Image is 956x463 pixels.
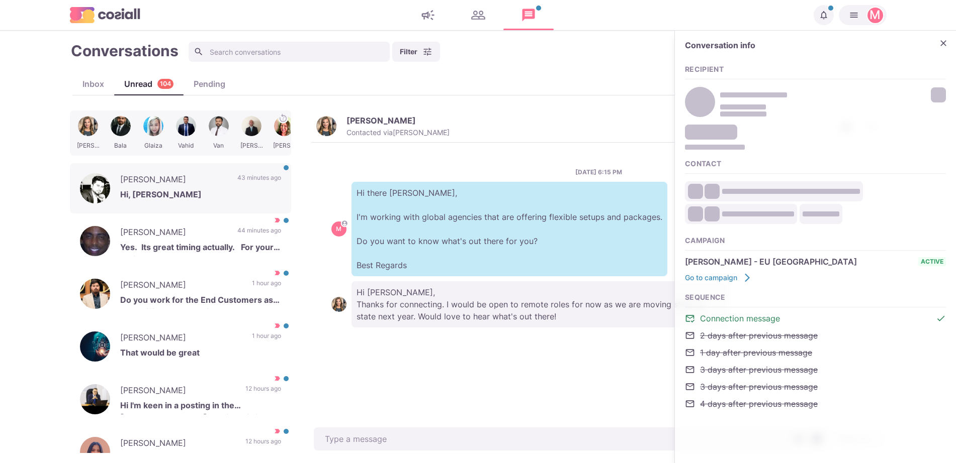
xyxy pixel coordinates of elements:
[245,437,281,452] p: 12 hours ago
[352,281,729,327] p: Hi [PERSON_NAME], Thanks for connecting. I would be open to remote roles for now as we are moving...
[80,331,110,362] img: Mahesh ARNIPALLI
[685,293,946,302] h3: Sequence
[80,226,110,256] img: Kevin Hudspeth
[120,279,242,294] p: [PERSON_NAME]
[245,384,281,399] p: 12 hours ago
[918,257,946,266] span: active
[346,115,416,126] p: [PERSON_NAME]
[814,5,834,25] button: Notifications
[120,346,281,362] p: That would be great
[71,42,179,60] h1: Conversations
[72,78,114,90] div: Inbox
[120,331,242,346] p: [PERSON_NAME]
[700,312,780,324] span: Connection message
[352,182,667,276] p: Hi there [PERSON_NAME], I'm working with global agencies that are offering flexible setups and pa...
[870,9,881,21] div: Martin
[936,36,951,51] button: Close
[120,294,281,309] p: Do you work for the End Customers as I have different IT candidates on my bench and I am looking ...
[120,384,235,399] p: [PERSON_NAME]
[685,237,946,245] h3: Campaign
[685,65,946,74] h3: Recipient
[700,346,812,359] span: 1 day after previous message
[575,168,622,177] p: [DATE] 6:15 PM
[120,241,281,256] p: Yes. Its great timing actually. For your review. Attached resume [PERSON_NAME] [PHONE_NUMBER]
[685,273,752,283] a: Go to campaign
[685,256,857,268] span: [PERSON_NAME] - EU [GEOGRAPHIC_DATA]
[120,399,281,414] p: Hi I'm keen in a posting in the [GEOGRAPHIC_DATA]. My forte is in insurance and I've held many Sn...
[120,188,281,203] p: Hi, [PERSON_NAME]
[341,220,347,226] svg: avatar
[80,384,110,414] img: Don Desmond De Silva
[700,381,818,393] span: 3 days after previous message
[685,160,946,168] h3: Contact
[120,226,227,241] p: [PERSON_NAME]
[252,331,281,346] p: 1 hour ago
[331,297,346,312] img: Ashley Barone
[700,398,818,410] span: 4 days after previous message
[120,173,227,188] p: [PERSON_NAME]
[80,173,110,203] img: Mack Wilson
[316,116,336,136] img: Ashley Barone
[252,279,281,294] p: 1 hour ago
[237,226,281,241] p: 44 minutes ago
[114,78,184,90] div: Unread
[189,42,390,62] input: Search conversations
[700,364,818,376] span: 3 days after previous message
[316,115,450,137] button: Ashley Barone[PERSON_NAME]Contacted via[PERSON_NAME]
[685,41,931,50] h2: Conversation info
[184,78,235,90] div: Pending
[346,128,450,137] p: Contacted via [PERSON_NAME]
[839,5,887,25] button: Martin
[336,226,341,232] div: Martin
[392,42,440,62] button: Filter
[160,79,171,89] p: 104
[700,329,818,341] span: 2 days after previous message
[80,279,110,309] img: Jeevesh Singh
[120,437,235,452] p: [PERSON_NAME]
[237,173,281,188] p: 43 minutes ago
[70,7,140,23] img: logo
